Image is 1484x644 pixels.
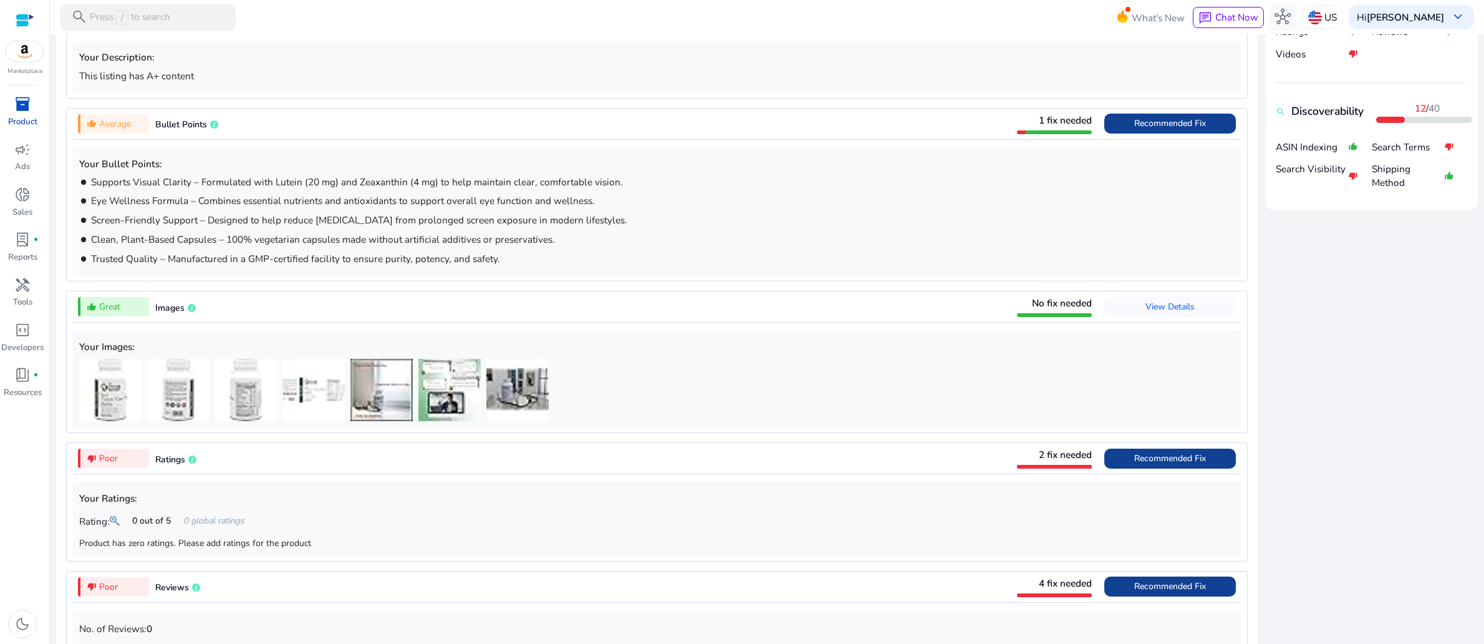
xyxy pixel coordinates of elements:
[87,454,97,464] mat-icon: thumb_down_alt
[79,69,1235,83] p: This listing has A+ content
[1104,297,1236,317] button: View Details
[1276,107,1286,117] mat-icon: search
[282,359,345,421] img: 41bUXn1HjbL._AC_US40_.jpg
[6,41,44,62] img: amazon.svg
[1,342,44,354] p: Developers
[1274,9,1291,25] span: hub
[116,10,128,25] span: /
[79,197,88,205] mat-icon: brightness_1
[486,359,549,421] img: 41ot+AUvGGL._AC_US40_.jpg
[1132,7,1185,29] span: What's New
[1039,448,1092,461] span: 2 fix needed
[1291,103,1364,119] b: Discoverability
[1357,12,1444,22] p: Hi
[1193,7,1263,28] button: chatChat Now
[79,537,1235,550] div: Product has zero ratings. Please add ratings for the product
[33,373,39,378] span: fiber_manual_record
[79,159,1235,170] h5: Your Bullet Points:
[99,452,118,465] span: Poor
[4,387,42,399] p: Resources
[147,359,210,421] img: 419BVSCkQnL._AC_US40_.jpg
[14,277,31,293] span: handyman
[13,296,32,309] p: Tools
[79,359,142,421] img: 4177ud3iVrL._AC_US40_.jpg
[99,117,131,130] span: Average
[91,213,627,227] span: Screen-Friendly Support – Designed to help reduce [MEDICAL_DATA] from prolonged screen exposure i...
[1134,580,1206,592] span: Recommended Fix
[87,582,97,592] mat-icon: thumb_down_alt
[79,622,1235,636] p: No. of Reviews:
[79,255,88,263] mat-icon: brightness_1
[1276,162,1348,190] p: Search Visibility
[91,175,623,188] span: Supports Visual Clarity – Formulated with Lutein (20 mg) and Zeaxanthin (4 mg) to help maintain c...
[33,237,39,243] span: fiber_manual_record
[8,116,37,129] p: Product
[87,302,97,312] mat-icon: thumb_up_alt
[1308,11,1322,24] img: us.svg
[99,580,118,593] span: Poor
[79,513,120,529] p: Rating:
[1348,158,1358,194] mat-icon: thumb_down_alt
[79,341,1235,353] h5: Your Images:
[14,322,31,338] span: code_blocks
[99,300,120,313] span: Great
[1372,140,1444,154] p: Search Terms
[14,142,31,158] span: campaign
[14,187,31,203] span: donut_small
[87,119,97,129] mat-icon: thumb_up_alt
[183,514,244,527] span: 0 global ratings
[155,582,189,593] span: Reviews
[1134,117,1206,129] span: Recommended Fix
[147,622,152,635] b: 0
[91,194,595,207] span: Eye Wellness Formula – Combines essential nutrients and antioxidants to support overall eye funct...
[155,119,207,130] span: Bullet Points
[1104,449,1236,469] button: Recommended Fix
[1039,577,1092,590] span: 4 fix needed
[1215,11,1258,24] span: Chat Now
[1415,102,1426,115] b: 12
[79,235,88,244] mat-icon: brightness_1
[1104,114,1236,134] button: Recommended Fix
[1198,11,1212,25] span: chat
[71,9,87,25] span: search
[1324,6,1337,28] p: US
[1276,47,1348,61] p: Videos
[1134,452,1206,464] span: Recommended Fix
[1145,301,1195,313] span: View Details
[15,161,30,173] p: Ads
[79,216,88,225] mat-icon: brightness_1
[1429,102,1440,115] span: 40
[1104,577,1236,597] button: Recommended Fix
[14,96,31,112] span: inventory_2
[12,207,32,219] p: Sales
[1372,162,1444,190] p: Shipping Method
[91,233,555,246] span: Clean, Plant-Based Capsules – 100% vegetarian capsules made without artificial additives or prese...
[14,232,31,248] span: lab_profile
[7,67,42,76] p: Marketplace
[132,514,171,527] span: 0 out of 5
[14,367,31,383] span: book_4
[1270,4,1297,31] button: hub
[214,359,277,421] img: 41bXzdxydgL._AC_US40_.jpg
[418,359,481,421] img: 416WhGjfdGL._AC_US40_.jpg
[155,302,185,314] span: Images
[1444,135,1454,158] mat-icon: thumb_down_alt
[91,252,500,265] span: Trusted Quality – Manufactured in a GMP-certified facility to ensure purity, potency, and safety.
[155,454,185,466] span: Ratings
[1276,140,1348,154] p: ASIN Indexing
[79,52,1235,63] h5: Your Description:
[1444,158,1454,194] mat-icon: thumb_up_alt
[1415,102,1440,115] span: /
[79,178,88,187] mat-icon: brightness_1
[1039,114,1092,127] span: 1 fix needed
[1032,296,1092,310] span: No fix needed
[8,251,37,264] p: Reports
[1367,11,1444,24] b: [PERSON_NAME]
[1348,135,1358,158] mat-icon: thumb_up_alt
[14,616,31,632] span: dark_mode
[1348,42,1358,65] mat-icon: thumb_down_alt
[1450,9,1466,25] span: keyboard_arrow_down
[350,359,413,421] img: 41irsL5MaSL._AC_US40_.jpg
[79,493,1235,504] h5: Your Ratings:
[90,10,170,25] p: Press to search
